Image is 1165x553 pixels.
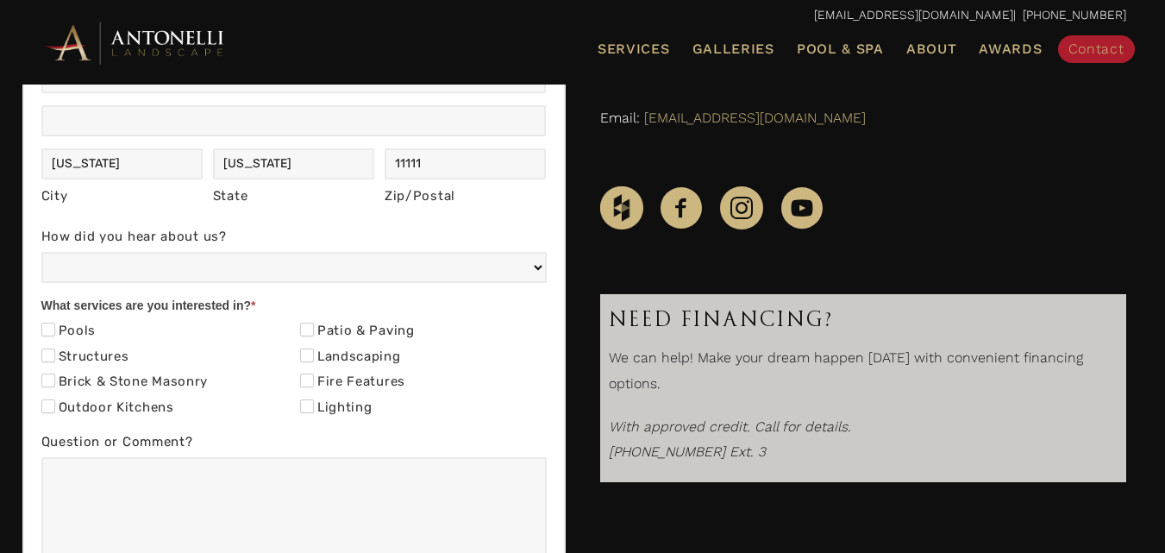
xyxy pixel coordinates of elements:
input: Brick & Stone Masonry [41,374,55,387]
i: With approved credit. Call for details. [609,418,851,435]
a: Pool & Spa [790,38,891,60]
span: Services [598,42,670,56]
div: What services are you interested in? [41,295,547,320]
input: Lighting [300,399,314,413]
img: Houzz [600,186,643,229]
label: Structures [41,349,129,366]
em: [PHONE_NUMBER] Ext. 3 [609,443,766,460]
p: We can help! Make your dream happen [DATE] with convenient financing options. [609,345,1118,405]
a: Awards [972,38,1049,60]
input: Fire Features [300,374,314,387]
label: Question or Comment? [41,430,547,457]
input: Landscaping [300,349,314,362]
span: Galleries [692,41,774,57]
a: About [899,38,964,60]
label: Lighting [300,399,373,417]
input: Patio & Paving [300,323,314,336]
span: Contact [1068,41,1124,57]
a: Galleries [686,38,781,60]
label: Outdoor Kitchens [41,399,174,417]
label: Fire Features [300,374,405,391]
img: Antonelli Horizontal Logo [40,19,229,66]
a: [EMAIL_ADDRESS][DOMAIN_NAME] [814,8,1013,22]
label: Landscaping [300,349,401,366]
span: Email: [600,110,640,126]
p: | [PHONE_NUMBER] [40,4,1126,27]
a: Services [591,38,677,60]
label: Pools [41,323,97,340]
a: [EMAIL_ADDRESS][DOMAIN_NAME] [644,110,866,126]
div: Zip/Postal [385,185,547,209]
span: About [906,42,957,56]
div: State [213,185,375,209]
span: Awards [979,41,1042,57]
input: Michigan [213,148,375,179]
a: Contact [1058,35,1135,63]
input: Structures [41,349,55,362]
h3: Need Financing? [609,303,1118,336]
span: Pool & Spa [797,41,884,57]
label: Patio & Paving [300,323,415,340]
div: City [41,185,204,209]
label: How did you hear about us? [41,225,547,252]
input: Outdoor Kitchens [41,399,55,413]
input: Pools [41,323,55,336]
label: Brick & Stone Masonry [41,374,209,391]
